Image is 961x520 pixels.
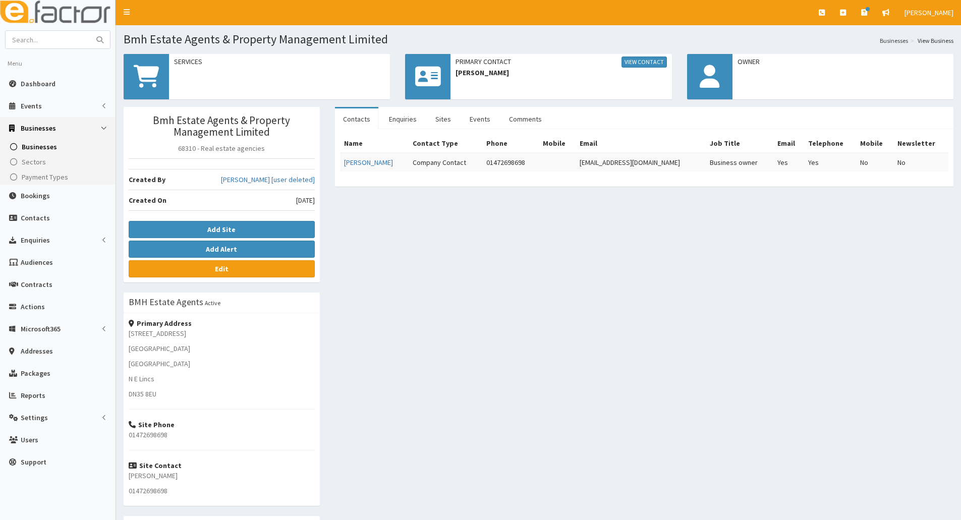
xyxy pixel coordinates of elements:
span: Businesses [21,124,56,133]
span: Addresses [21,346,53,356]
th: Mobile [856,134,893,153]
p: [PERSON_NAME] [129,471,315,481]
a: Comments [501,108,550,130]
th: Newsletter [893,134,948,153]
span: Businesses [22,142,57,151]
span: Reports [21,391,45,400]
td: 01472698698 [482,153,539,171]
span: Contacts [21,213,50,222]
span: Audiences [21,258,53,267]
strong: Site Contact [129,461,182,470]
b: Created On [129,196,166,205]
a: Sectors [3,154,116,169]
td: Company Contact [409,153,483,171]
span: Enquiries [21,236,50,245]
th: Email [773,134,804,153]
th: Email [576,134,706,153]
td: [EMAIL_ADDRESS][DOMAIN_NAME] [576,153,706,171]
a: Edit [129,260,315,277]
p: [GEOGRAPHIC_DATA] [129,359,315,369]
span: Contracts [21,280,52,289]
a: Sites [427,108,459,130]
a: Businesses [3,139,116,154]
p: 01472698698 [129,486,315,496]
h1: Bmh Estate Agents & Property Management Limited [124,33,953,46]
b: Created By [129,175,165,184]
span: [DATE] [296,195,315,205]
span: [PERSON_NAME] [905,8,953,17]
span: [PERSON_NAME] [456,68,666,78]
td: Yes [773,153,804,171]
a: [PERSON_NAME] [344,158,393,167]
a: Enquiries [381,108,425,130]
b: Add Site [207,225,236,234]
span: Owner [738,56,948,67]
span: Packages [21,369,50,378]
small: Active [205,299,220,307]
a: Events [462,108,498,130]
p: 68310 - Real estate agencies [129,143,315,153]
th: Telephone [804,134,856,153]
span: Payment Types [22,172,68,182]
th: Contact Type [409,134,483,153]
p: [STREET_ADDRESS] [129,328,315,338]
a: Contacts [335,108,378,130]
span: Settings [21,413,48,422]
a: Businesses [880,36,908,45]
button: Add Alert [129,241,315,258]
strong: Site Phone [129,420,175,429]
span: Users [21,435,38,444]
span: Primary Contact [456,56,666,68]
h3: Bmh Estate Agents & Property Management Limited [129,114,315,138]
th: Name [340,134,409,153]
a: Payment Types [3,169,116,185]
th: Job Title [706,134,773,153]
span: Dashboard [21,79,55,88]
b: Add Alert [206,245,237,254]
td: Yes [804,153,856,171]
span: Sectors [22,157,46,166]
td: No [893,153,948,171]
span: Events [21,101,42,110]
a: [PERSON_NAME] [user deleted] [221,175,315,185]
h3: BMH Estate Agents [129,298,203,307]
p: 01472698698 [129,430,315,440]
th: Mobile [539,134,576,153]
span: Actions [21,302,45,311]
td: No [856,153,893,171]
strong: Primary Address [129,319,192,328]
th: Phone [482,134,539,153]
li: View Business [908,36,953,45]
input: Search... [6,31,90,48]
p: N E Lincs [129,374,315,384]
p: DN35 8EU [129,389,315,399]
b: Edit [215,264,229,273]
span: Bookings [21,191,50,200]
span: Support [21,457,46,467]
span: Microsoft365 [21,324,61,333]
p: [GEOGRAPHIC_DATA] [129,343,315,354]
a: View Contact [621,56,667,68]
span: Services [174,56,385,67]
td: Business owner [706,153,773,171]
